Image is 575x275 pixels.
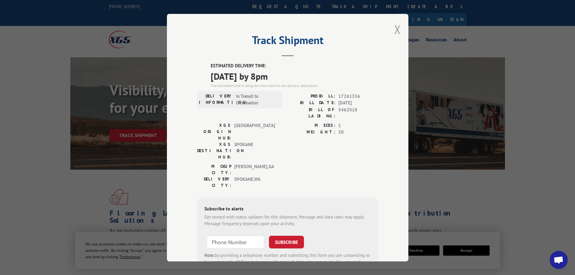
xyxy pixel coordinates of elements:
[234,141,275,160] span: SPOKANE
[199,93,233,106] label: DELIVERY INFORMATION:
[211,62,378,69] label: ESTIMATED DELIVERY TIME:
[338,93,378,100] span: 17261336
[207,235,264,248] input: Phone Number
[197,122,231,141] label: XGS ORIGIN HUB:
[338,129,378,136] span: 30
[197,163,231,176] label: PICKUP CITY:
[288,129,335,136] label: WEIGHT:
[288,122,335,129] label: PIECES:
[550,251,568,269] div: Open chat
[204,213,371,227] div: Get texted with status updates for this shipment. Message and data rates may apply. Message frequ...
[338,100,378,107] span: [DATE]
[204,252,215,258] strong: Note:
[211,69,378,83] span: [DATE] by 8pm
[236,93,277,106] span: In Transit to Destination
[204,252,371,272] div: by providing a telephone number and submitting this form you are consenting to be contacted by SM...
[394,21,401,37] button: Close modal
[197,141,231,160] label: XGS DESTINATION HUB:
[288,100,335,107] label: BILL DATE:
[234,122,275,141] span: [GEOGRAPHIC_DATA]
[338,106,378,119] span: 5462018
[288,93,335,100] label: PROBILL:
[197,176,231,188] label: DELIVERY CITY:
[197,36,378,47] h2: Track Shipment
[211,83,378,88] div: The estimated time is using the time zone for the delivery destination.
[234,176,275,188] span: SPOKANE , WA
[269,235,304,248] button: SUBSCRIBE
[338,122,378,129] span: 1
[288,106,335,119] label: BILL OF LADING:
[234,163,275,176] span: [PERSON_NAME] , GA
[204,205,371,213] div: Subscribe to alerts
